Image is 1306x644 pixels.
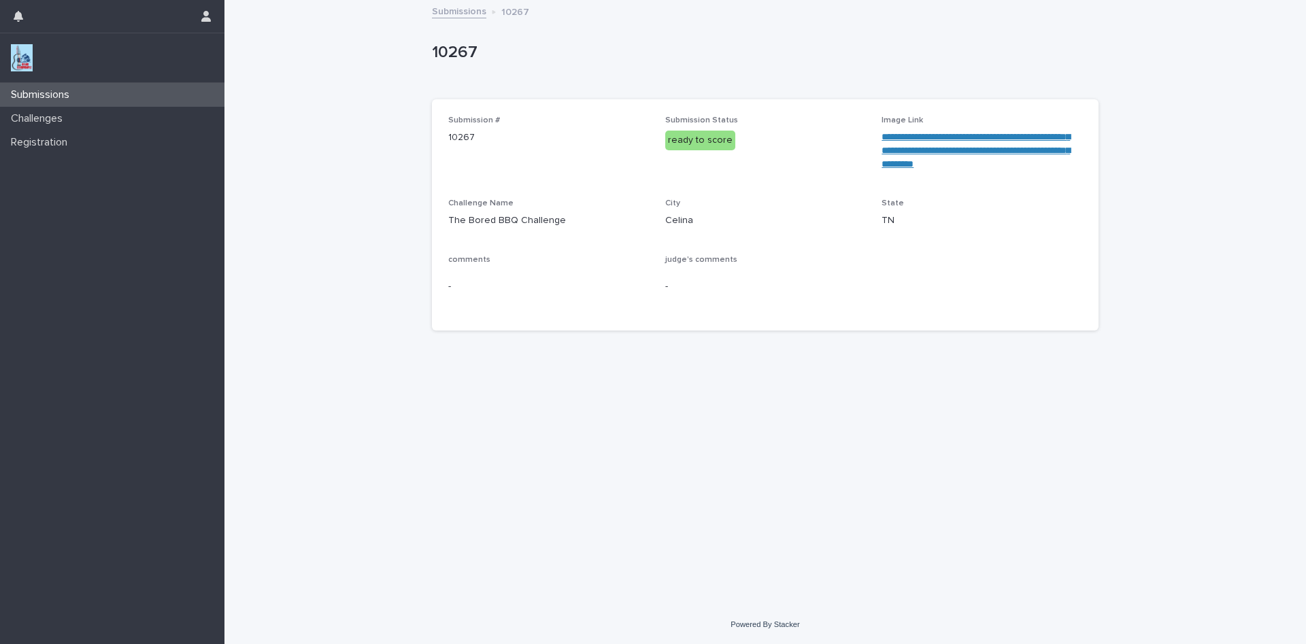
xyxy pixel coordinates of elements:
[665,131,735,150] div: ready to score
[665,279,866,294] p: -
[11,44,33,71] img: jxsLJbdS1eYBI7rVAS4p
[448,279,649,294] p: -
[448,116,500,124] span: Submission #
[501,3,529,18] p: 10267
[448,199,514,207] span: Challenge Name
[665,214,866,228] p: Celina
[731,620,799,628] a: Powered By Stacker
[882,199,904,207] span: State
[665,199,680,207] span: City
[5,136,78,149] p: Registration
[432,3,486,18] a: Submissions
[5,88,80,101] p: Submissions
[448,256,490,264] span: comments
[448,214,649,228] p: The Bored BBQ Challenge
[432,43,1093,63] p: 10267
[448,131,649,145] p: 10267
[882,116,923,124] span: Image Link
[665,256,737,264] span: judge's comments
[665,116,738,124] span: Submission Status
[882,214,1082,228] p: TN
[5,112,73,125] p: Challenges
